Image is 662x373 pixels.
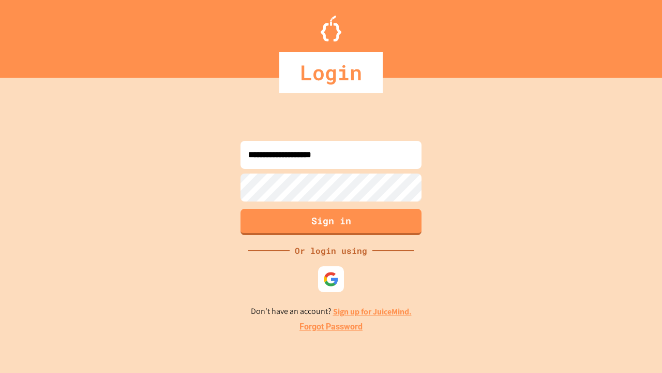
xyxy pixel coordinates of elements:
a: Forgot Password [299,321,363,333]
p: Don't have an account? [251,305,412,318]
img: Logo.svg [321,16,341,41]
div: Or login using [290,245,372,257]
a: Sign up for JuiceMind. [333,306,412,317]
img: google-icon.svg [323,271,339,287]
div: Login [279,52,383,93]
button: Sign in [240,209,422,235]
